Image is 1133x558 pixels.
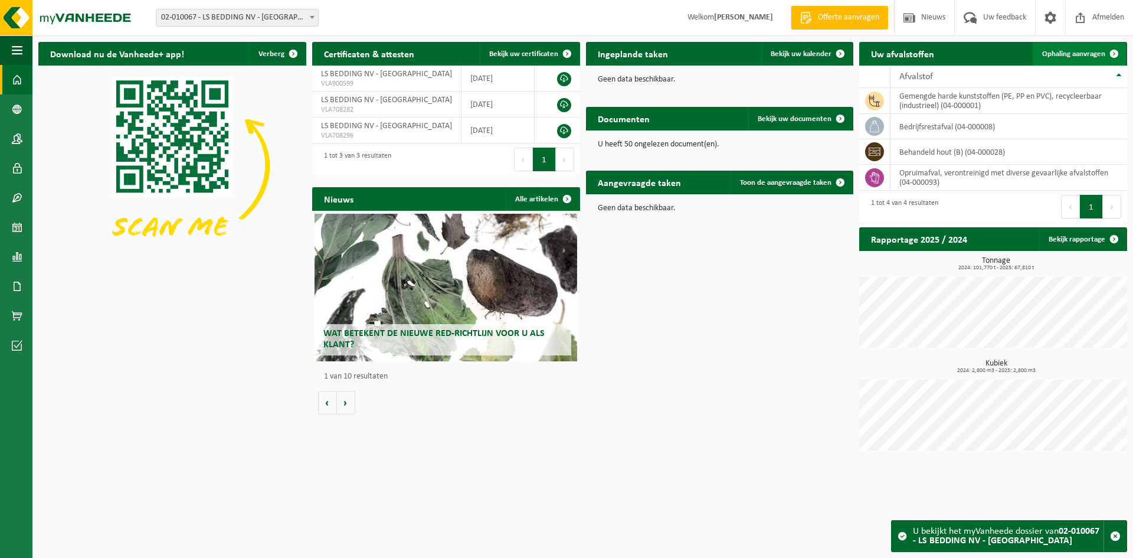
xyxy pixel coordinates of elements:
img: Download de VHEPlus App [38,66,306,266]
span: VLA708282 [321,105,452,115]
a: Toon de aangevraagde taken [731,171,852,194]
p: U heeft 50 ongelezen document(en). [598,141,842,149]
span: Bekijk uw certificaten [489,50,558,58]
td: opruimafval, verontreinigd met diverse gevaarlijke afvalstoffen (04-000093) [890,165,1127,191]
h2: Rapportage 2025 / 2024 [859,227,979,250]
button: Previous [514,148,533,171]
span: 02-010067 - LS BEDDING NV - HARELBEKE [156,9,319,27]
h3: Kubiek [865,360,1127,374]
span: Toon de aangevraagde taken [740,179,831,187]
span: VLA900599 [321,79,452,89]
span: 2024: 2,800 m3 - 2025: 2,800 m3 [865,368,1127,374]
div: U bekijkt het myVanheede dossier van [913,521,1103,552]
span: LS BEDDING NV - [GEOGRAPHIC_DATA] [321,70,452,79]
button: Verberg [249,42,305,66]
button: Vorige [318,391,337,415]
h2: Nieuws [312,187,365,210]
strong: 02-010067 - LS BEDDING NV - [GEOGRAPHIC_DATA] [913,527,1099,546]
p: 1 van 10 resultaten [324,373,574,381]
td: bedrijfsrestafval (04-000008) [890,114,1127,139]
p: Geen data beschikbaar. [598,204,842,213]
a: Ophaling aanvragen [1033,42,1126,66]
button: 1 [533,148,556,171]
span: Afvalstof [899,72,933,81]
span: Bekijk uw kalender [771,50,831,58]
h2: Uw afvalstoffen [859,42,946,65]
h2: Download nu de Vanheede+ app! [38,42,196,65]
h3: Tonnage [865,257,1127,271]
span: LS BEDDING NV - [GEOGRAPHIC_DATA] [321,96,452,105]
a: Alle artikelen [506,187,579,211]
td: [DATE] [461,92,535,118]
button: Volgende [337,391,355,415]
h2: Aangevraagde taken [586,171,693,194]
span: Verberg [258,50,284,58]
td: behandeld hout (B) (04-000028) [890,139,1127,165]
button: Previous [1061,195,1080,218]
button: 1 [1080,195,1103,218]
div: 1 tot 3 van 3 resultaten [318,146,391,172]
a: Wat betekent de nieuwe RED-richtlijn voor u als klant? [315,214,577,361]
span: 2024: 101,770 t - 2025: 67,810 t [865,265,1127,271]
h2: Documenten [586,107,662,130]
a: Bekijk rapportage [1039,227,1126,251]
td: [DATE] [461,118,535,143]
a: Bekijk uw kalender [761,42,852,66]
div: 1 tot 4 van 4 resultaten [865,194,938,220]
span: Bekijk uw documenten [758,115,831,123]
td: gemengde harde kunststoffen (PE, PP en PVC), recycleerbaar (industrieel) (04-000001) [890,88,1127,114]
p: Geen data beschikbaar. [598,76,842,84]
a: Offerte aanvragen [791,6,888,30]
span: VLA708296 [321,131,452,141]
td: [DATE] [461,66,535,92]
span: 02-010067 - LS BEDDING NV - HARELBEKE [156,9,318,26]
h2: Certificaten & attesten [312,42,426,65]
strong: [PERSON_NAME] [714,13,773,22]
a: Bekijk uw documenten [748,107,852,130]
span: LS BEDDING NV - [GEOGRAPHIC_DATA] [321,122,452,130]
span: Wat betekent de nieuwe RED-richtlijn voor u als klant? [323,329,545,350]
a: Bekijk uw certificaten [480,42,579,66]
button: Next [1103,195,1121,218]
button: Next [556,148,574,171]
h2: Ingeplande taken [586,42,680,65]
span: Offerte aanvragen [815,12,882,24]
span: Ophaling aanvragen [1042,50,1105,58]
